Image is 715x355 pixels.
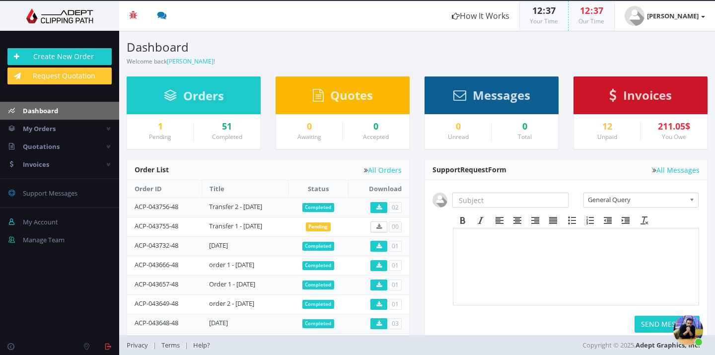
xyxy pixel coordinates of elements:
[302,281,335,289] span: Completed
[597,133,617,141] small: Unpaid
[23,106,58,115] span: Dashboard
[212,133,242,141] small: Completed
[306,222,331,231] span: Pending
[209,241,228,250] a: [DATE]
[302,261,335,270] span: Completed
[453,228,699,305] iframe: Rich Text Area. Press ALT-F9 for menu. Press ALT-F10 for toolbar. Press ALT-0 for help
[135,221,178,230] a: ACP-043755-48
[23,142,60,151] span: Quotations
[432,122,484,132] a: 0
[209,299,254,308] a: order 2 - [DATE]
[7,48,112,65] a: Create New Order
[518,133,532,141] small: Total
[135,165,169,174] span: Order List
[297,133,321,141] small: Awaiting
[647,11,699,20] strong: [PERSON_NAME]
[209,318,228,327] a: [DATE]
[23,235,65,244] span: Manage Team
[302,242,335,251] span: Completed
[581,122,633,132] a: 12
[491,214,508,227] div: Align left
[593,4,603,16] span: 37
[209,221,262,230] a: Transfer 1 - [DATE]
[313,93,373,102] a: Quotes
[499,122,551,132] div: 0
[472,214,490,227] div: Italic
[648,122,700,132] div: 211.05$
[508,214,526,227] div: Align center
[546,4,556,16] span: 37
[23,160,49,169] span: Invoices
[454,214,472,227] div: Bold
[135,299,178,308] a: ACP-043649-48
[23,189,77,198] span: Support Messages
[135,202,178,211] a: ACP-043756-48
[578,17,604,25] small: Our Time
[183,87,224,104] span: Orders
[590,4,593,16] span: :
[609,93,672,102] a: Invoices
[201,122,253,132] div: 51
[209,260,254,269] a: order 1 - [DATE]
[473,87,530,103] span: Messages
[530,17,558,25] small: Your Time
[209,280,255,288] a: Order 1 - [DATE]
[363,133,389,141] small: Accepted
[582,340,700,350] span: Copyright © 2025,
[580,4,590,16] span: 12
[599,214,617,227] div: Decrease indent
[432,165,506,174] span: Support Form
[542,4,546,16] span: :
[673,315,703,345] a: Open chat
[288,180,349,198] th: Status
[364,166,402,174] a: All Orders
[284,122,335,132] a: 0
[127,41,410,54] h3: Dashboard
[127,57,215,66] small: Welcome back !
[23,217,58,226] span: My Account
[135,122,186,132] a: 1
[652,166,700,174] a: All Messages
[348,180,409,198] th: Download
[135,241,178,250] a: ACP-043732-48
[23,124,56,133] span: My Orders
[460,165,488,174] span: Request
[302,319,335,328] span: Completed
[636,341,700,350] a: Adept Graphics, Inc.
[149,133,171,141] small: Pending
[7,68,112,84] a: Request Quotation
[588,193,685,206] span: General Query
[625,6,644,26] img: user_default.jpg
[623,87,672,103] span: Invoices
[635,316,700,333] button: SEND MESSAGE
[544,214,562,227] div: Justify
[127,180,202,198] th: Order ID
[662,133,686,141] small: You Owe
[330,87,373,103] span: Quotes
[302,203,335,212] span: Completed
[127,335,514,355] div: | |
[135,260,178,269] a: ACP-043666-48
[188,341,215,350] a: Help?
[350,122,402,132] a: 0
[7,8,112,23] img: Adept Graphics
[164,93,224,102] a: Orders
[532,4,542,16] span: 12
[127,341,153,350] a: Privacy
[563,214,581,227] div: Bullet list
[452,193,569,208] input: Subject
[167,57,214,66] a: [PERSON_NAME]
[156,341,185,350] a: Terms
[209,202,262,211] a: Transfer 2 - [DATE]
[617,214,635,227] div: Increase indent
[432,193,447,208] img: user_default.jpg
[135,318,178,327] a: ACP-043648-48
[202,180,288,198] th: Title
[302,300,335,309] span: Completed
[135,280,178,288] a: ACP-043657-48
[526,214,544,227] div: Align right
